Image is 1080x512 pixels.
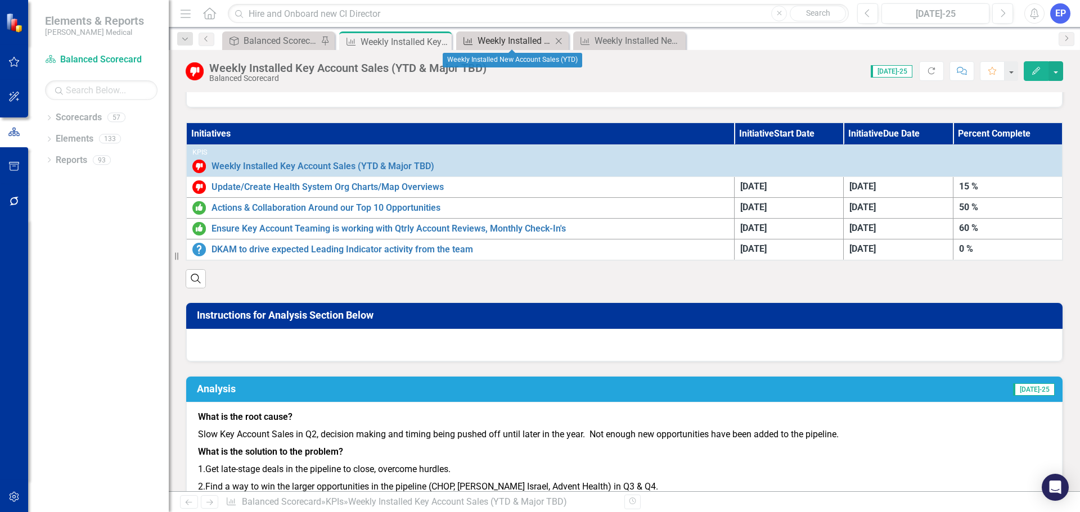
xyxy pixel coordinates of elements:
a: Elements [56,133,93,146]
td: Double-Click to Edit Right Click for Context Menu [186,145,1063,176]
div: 57 [107,113,125,123]
td: Double-Click to Edit [734,197,844,218]
span: [DATE] [740,223,767,233]
img: ClearPoint Strategy [6,13,25,33]
img: Below Target [192,180,206,194]
td: Double-Click to Edit [844,218,953,239]
span: Elements & Reports [45,14,144,28]
a: DKAM to drive expected Leading Indicator activity from the team [211,244,728,255]
button: [DATE]-25 [881,3,989,24]
span: [DATE] [740,181,767,192]
div: [DATE]-25 [885,7,985,21]
a: Scorecards [56,111,102,124]
td: Double-Click to Edit [844,176,953,197]
td: Double-Click to Edit Right Click for Context Menu [186,218,734,239]
div: Weekly Installed Key Account Sales (YTD & Major TBD) [209,62,487,74]
td: Double-Click to Edit Right Click for Context Menu [186,176,734,197]
a: Weekly Installed New Account Sales (YTD) [459,34,552,48]
strong: What is the solution to the problem? [198,446,343,457]
td: Double-Click to Edit [734,176,844,197]
span: [DATE] [849,202,876,212]
a: Balanced Scorecard [242,496,321,507]
a: Search [790,6,846,21]
a: Balanced Scorecard (Daily Huddle) [225,34,318,48]
img: Below Target [186,62,204,80]
a: Update/Create Health System Org Charts/Map Overviews [211,182,728,192]
div: Weekly Installed Key Account Sales (YTD & Major TBD) [361,35,449,49]
a: Weekly Installed Key Account Sales (YTD & Major TBD) [211,161,1056,171]
small: [PERSON_NAME] Medical [45,28,144,37]
a: KPIs [326,496,344,507]
input: Search Below... [45,80,157,100]
a: Reports [56,154,87,167]
div: Balanced Scorecard [209,74,487,83]
div: 60 % [959,222,1056,235]
td: Double-Click to Edit Right Click for Context Menu [186,197,734,218]
span: [DATE] [740,202,767,212]
div: 0 % [959,243,1056,256]
div: 50 % [959,201,1056,214]
div: Weekly Installed Key Account Sales (YTD & Major TBD) [348,496,567,507]
div: 93 [93,155,111,165]
span: [DATE] [849,223,876,233]
a: Weekly Installed New Account Sales for [US_STATE] (YTD) [576,34,683,48]
a: Balanced Scorecard [45,53,157,66]
div: 133 [99,134,121,144]
span: [DATE]-25 [871,65,912,78]
button: EP [1050,3,1070,24]
span: [DATE] [849,243,876,254]
h3: Analysis [197,383,606,395]
td: Double-Click to Edit [953,218,1063,239]
p: 1. Get late-stage deals in the pipeline to close, overcome hurdles. [198,461,1051,478]
td: Double-Click to Edit [734,239,844,260]
p: 2. Find a way to win the larger opportunities in the pipeline (CHOP, [PERSON_NAME] Israel, Advent... [198,478,1051,496]
img: On or Above Target [192,222,206,235]
td: Double-Click to Edit Right Click for Context Menu [186,239,734,260]
div: 15 % [959,180,1056,193]
td: Double-Click to Edit [844,197,953,218]
span: [DATE] [849,181,876,192]
strong: What is the root cause? [198,411,292,422]
div: Weekly Installed New Account Sales (YTD) [443,53,582,67]
div: KPIs [192,148,1056,156]
td: Double-Click to Edit [734,218,844,239]
span: [DATE] [740,243,767,254]
input: Search ClearPoint... [228,4,849,24]
td: Double-Click to Edit [953,197,1063,218]
img: Below Target [192,160,206,173]
td: Double-Click to Edit [953,176,1063,197]
div: Open Intercom Messenger [1042,474,1069,501]
a: Ensure Key Account Teaming is working with Qtrly Account Reviews, Monthly Check-In's [211,224,728,234]
td: Double-Click to Edit [844,239,953,260]
div: Balanced Scorecard (Daily Huddle) [244,34,318,48]
span: [DATE]-25 [1013,383,1055,396]
img: On or Above Target [192,201,206,215]
p: Slow Key Account Sales in Q2, decision making and timing being pushed off until later in the year... [198,426,1051,443]
td: Double-Click to Edit [953,239,1063,260]
a: Actions & Collaboration Around our Top 10 Opportunities [211,203,728,213]
div: Weekly Installed New Account Sales for [US_STATE] (YTD) [595,34,683,48]
img: No Information [192,243,206,256]
div: » » [226,496,616,509]
h3: Instructions for Analysis Section Below [197,310,1056,321]
div: Weekly Installed New Account Sales (YTD) [478,34,552,48]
